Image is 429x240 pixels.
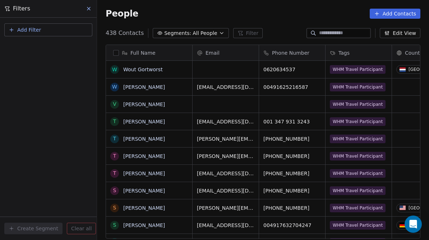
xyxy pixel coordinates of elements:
span: [EMAIL_ADDRESS][DOMAIN_NAME] [197,83,254,91]
a: [PERSON_NAME] [123,188,165,194]
span: [PERSON_NAME][EMAIL_ADDRESS][DOMAIN_NAME] [197,153,254,160]
a: Wout Gortworst [123,67,163,72]
span: 0620634537 [263,66,321,73]
div: W [112,83,117,91]
span: [PHONE_NUMBER] [263,170,321,177]
span: WHM Travel Participant [330,169,386,178]
span: [EMAIL_ADDRESS][DOMAIN_NAME] [197,187,254,194]
div: T [113,169,116,177]
div: T [113,135,116,142]
button: Add Contacts [370,9,420,19]
span: WHM Travel Participant [330,135,386,143]
div: Tags [326,45,392,60]
a: [PERSON_NAME] [123,101,165,107]
span: WHM Travel Participant [330,152,386,160]
span: [PERSON_NAME][EMAIL_ADDRESS][DOMAIN_NAME] [197,204,254,212]
span: All People [193,30,217,37]
div: S [113,204,116,212]
span: [PERSON_NAME][EMAIL_ADDRESS][PERSON_NAME][DOMAIN_NAME] [197,135,254,142]
span: Country [405,49,425,56]
span: WHM Travel Participant [330,221,386,230]
a: [PERSON_NAME] [123,222,165,228]
span: Phone Number [272,49,309,56]
span: Segments: [164,30,191,37]
div: Email [193,45,259,60]
div: S [113,187,116,194]
span: [PHONE_NUMBER] [263,204,321,212]
a: [PERSON_NAME] [123,84,165,90]
span: WHM Travel Participant [330,65,386,74]
div: T [113,118,116,125]
span: 438 Contacts [106,29,144,37]
span: WHM Travel Participant [330,186,386,195]
button: Filter [233,28,263,38]
div: W [112,66,117,73]
span: 004917632704247 [263,222,321,229]
span: WHM Travel Participant [330,83,386,91]
div: T [113,152,116,160]
span: [PHONE_NUMBER] [263,135,321,142]
a: [PERSON_NAME] [123,119,165,124]
div: Open Intercom Messenger [405,216,422,233]
span: Full Name [130,49,156,56]
div: Full Name [106,45,192,60]
span: Tags [338,49,350,56]
div: grid [106,61,193,239]
span: Email [206,49,220,56]
button: Edit View [380,28,420,38]
a: [PERSON_NAME] [123,171,165,176]
span: [PHONE_NUMBER] [263,153,321,160]
span: [EMAIL_ADDRESS][DOMAIN_NAME] [197,222,254,229]
span: WHM Travel Participant [330,204,386,212]
div: S [113,221,116,229]
span: WHM Travel Participant [330,100,386,109]
div: V [113,100,116,108]
div: Phone Number [259,45,325,60]
a: [PERSON_NAME] [123,136,165,142]
a: [PERSON_NAME] [123,153,165,159]
span: People [106,8,138,19]
span: 001 347 931 3243 [263,118,321,125]
span: [PHONE_NUMBER] [263,187,321,194]
a: [PERSON_NAME] [123,205,165,211]
span: 00491625216587 [263,83,321,91]
span: [EMAIL_ADDRESS][DOMAIN_NAME] [197,118,254,125]
span: [EMAIL_ADDRESS][DOMAIN_NAME] [197,170,254,177]
span: WHM Travel Participant [330,117,386,126]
